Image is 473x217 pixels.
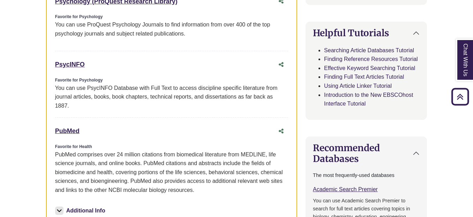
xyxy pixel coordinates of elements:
a: Introduction to the New EBSCOhost Interface Tutorial [324,92,413,107]
button: Share this database [274,58,288,71]
div: You can use PsycINFO Database with Full Text to access discipline specific literature from journa... [55,84,288,110]
a: PsycINFO [55,61,85,68]
a: Back to Top [449,92,471,101]
button: Share this database [274,125,288,138]
button: Recommended Databases [306,137,427,170]
div: Favorite for Psychology [55,14,288,20]
a: Using Article Linker Tutorial [324,83,392,89]
p: You can use ProQuest Psychology Journals to find information from over 400 of the top psychology ... [55,20,288,38]
a: Academic Search Premier [313,186,378,192]
button: Helpful Tutorials [306,22,427,44]
a: Searching Article Databases Tutorial [324,47,414,53]
a: Finding Full Text Articles Tutorial [324,74,404,80]
a: Finding Reference Resources Tutorial [324,56,418,62]
button: Additional Info [55,206,107,216]
p: PubMed comprises over 24 million citations from biomedical literature from MEDLINE, life science ... [55,150,288,195]
div: Favorite for Psychology [55,77,288,84]
a: Effective Keyword Searching Tutorial [324,65,415,71]
a: PubMed [55,127,80,134]
div: Favorite for Health [55,144,288,150]
p: The most frequently-used databases [313,171,420,179]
